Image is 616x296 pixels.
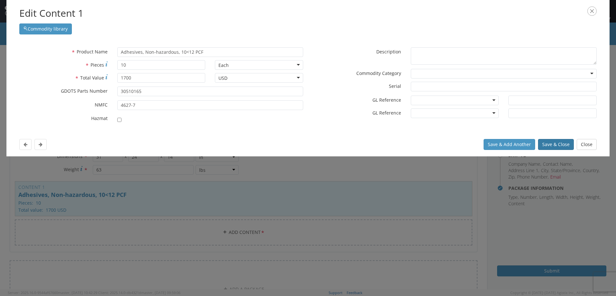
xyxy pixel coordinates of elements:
[538,139,574,150] button: Save & Close
[372,97,401,103] span: GL Reference
[356,70,401,76] span: Commodity Category
[376,49,401,55] span: Description
[61,88,108,94] span: GDOTS Parts Number
[91,115,108,121] span: Hazmat
[19,23,72,34] button: Commodity library
[389,83,401,89] span: Serial
[372,110,401,116] span: GL Reference
[80,75,104,81] span: Total Value
[484,139,535,150] button: Save & Add Another
[91,62,104,68] span: Pieces
[218,75,227,81] div: USD
[77,49,108,55] span: Product Name
[19,6,597,20] h2: Edit Content 1
[218,62,229,69] div: Each
[95,102,108,108] span: NMFC
[577,139,597,150] button: Close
